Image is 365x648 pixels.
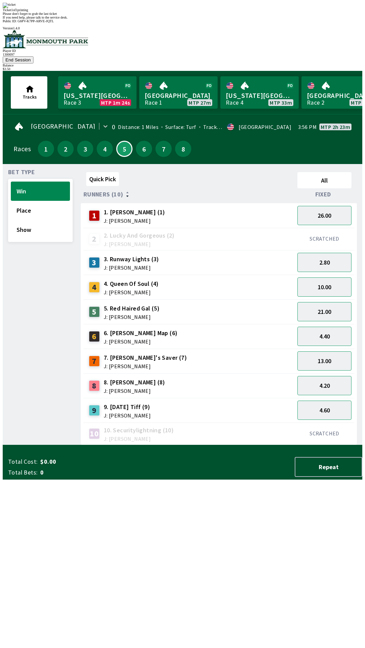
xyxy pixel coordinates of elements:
[297,277,351,297] button: 10.00
[104,241,175,247] span: J: [PERSON_NAME]
[239,124,291,130] div: [GEOGRAPHIC_DATA]
[318,357,331,365] span: 13.00
[89,405,100,416] div: 9
[319,259,330,266] span: 2.80
[315,192,331,197] span: Fixed
[40,468,147,477] span: 0
[3,3,16,8] img: ticket
[104,279,159,288] span: 4. Queen Of Soul (4)
[79,146,92,151] span: 3
[297,376,351,395] button: 4.20
[3,63,362,67] div: Balance
[145,100,162,105] div: Race 1
[318,308,331,316] span: 21.00
[104,426,174,435] span: 10. Securitylightning (10)
[295,457,362,477] button: Repeat
[175,141,191,157] button: 8
[59,146,72,151] span: 2
[319,406,330,414] span: 4.60
[307,100,324,105] div: Race 2
[300,177,348,184] span: All
[136,141,152,157] button: 6
[159,124,196,130] span: Surface: Turf
[97,141,113,157] button: 4
[297,206,351,225] button: 26.00
[118,124,159,130] span: Distance: 1 Miles
[17,226,64,234] span: Show
[104,218,165,223] span: J: [PERSON_NAME]
[297,327,351,346] button: 4.40
[89,282,100,293] div: 4
[138,146,150,151] span: 6
[298,124,317,130] span: 3:56 PM
[40,458,147,466] span: $0.00
[297,351,351,371] button: 13.00
[297,430,351,437] div: SCRATCHED
[318,212,331,219] span: 26.00
[14,146,31,152] div: Races
[89,175,116,183] span: Quick Pick
[23,94,37,100] span: Tracks
[270,100,292,105] span: MTP 33m
[89,234,100,244] div: 2
[83,192,123,197] span: Runners (10)
[297,172,351,188] button: All
[3,19,362,23] div: Public ID:
[104,339,178,344] span: J: [PERSON_NAME]
[301,463,356,471] span: Repeat
[18,19,54,23] span: G6PV-K7PP-ARVE-JQTL
[226,100,243,105] div: Race 4
[3,49,362,53] div: Player ID
[119,147,130,151] span: 5
[297,253,351,272] button: 2.80
[104,388,165,394] span: J: [PERSON_NAME]
[17,207,64,214] span: Place
[104,329,178,337] span: 6. [PERSON_NAME] Map (6)
[40,146,52,151] span: 1
[104,413,151,418] span: J: [PERSON_NAME]
[83,191,295,198] div: Runners (10)
[89,356,100,367] div: 7
[31,124,96,129] span: [GEOGRAPHIC_DATA]
[3,26,362,30] div: Version 1.4.0
[104,255,159,264] span: 3. Runway Lights (3)
[64,100,81,105] div: Race 3
[145,91,212,100] span: [GEOGRAPHIC_DATA]
[89,331,100,342] div: 6
[89,210,100,221] div: 1
[98,146,111,151] span: 4
[64,91,131,100] span: [US_STATE][GEOGRAPHIC_DATA]
[11,220,70,239] button: Show
[11,76,47,109] button: Tracks
[101,100,130,105] span: MTP 1m 24s
[116,141,132,157] button: 5
[3,16,68,19] span: If you need help, please talk to the service desk.
[295,191,354,198] div: Fixed
[318,283,331,291] span: 10.00
[89,428,100,439] div: 10
[104,290,159,295] span: J: [PERSON_NAME]
[319,332,330,340] span: 4.40
[11,182,70,201] button: Win
[38,141,54,157] button: 1
[104,208,165,217] span: 1. [PERSON_NAME] (1)
[89,306,100,317] div: 5
[86,172,119,186] button: Quick Pick
[3,12,362,16] div: Please don't forget to grab the last ticket
[3,56,33,63] button: End Session
[321,124,350,130] span: MTP 2h 23m
[297,302,351,321] button: 21.00
[104,403,151,411] span: 9. [DATE] Tiff (9)
[57,141,74,157] button: 2
[104,304,160,313] span: 5. Red Haired Gal (5)
[104,363,187,369] span: J: [PERSON_NAME]
[58,76,137,109] a: [US_STATE][GEOGRAPHIC_DATA]Race 3MTP 1m 24s
[104,353,187,362] span: 7. [PERSON_NAME]'s Saver (7)
[177,146,190,151] span: 8
[226,91,293,100] span: [US_STATE][GEOGRAPHIC_DATA]
[8,468,38,477] span: Total Bets:
[104,378,165,387] span: 8. [PERSON_NAME] (8)
[297,235,351,242] div: SCRATCHED
[3,8,362,12] div: Ticket 1 of 1 printing
[139,76,218,109] a: [GEOGRAPHIC_DATA]Race 1MTP 27m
